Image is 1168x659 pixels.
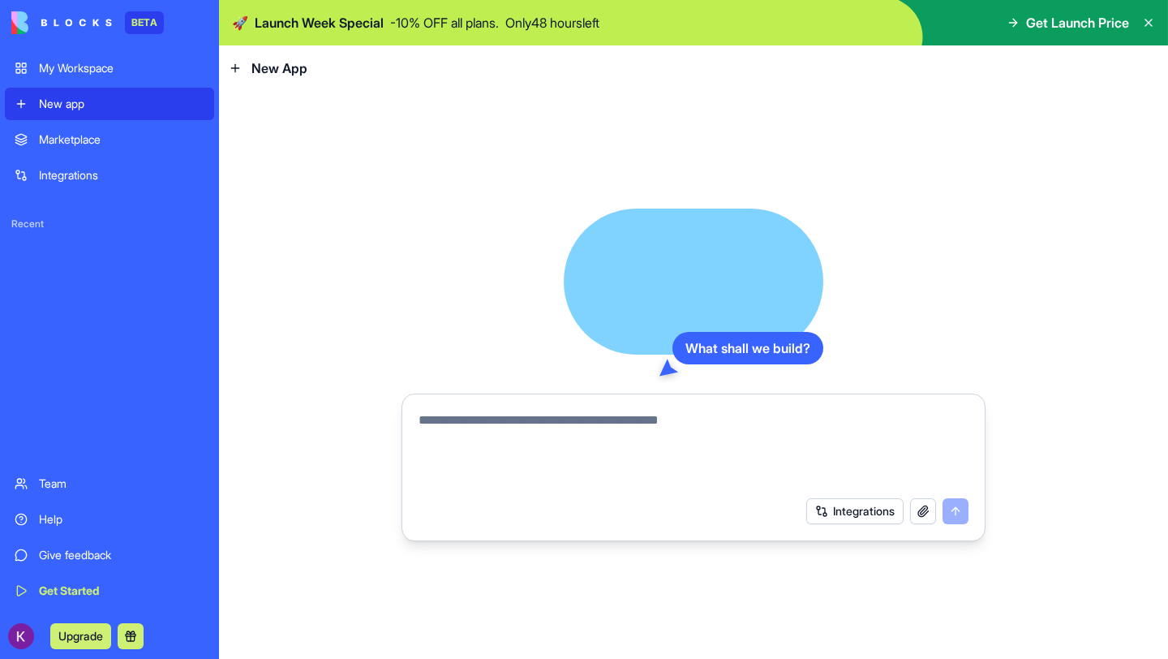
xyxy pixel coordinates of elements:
a: New app [5,88,214,120]
div: Give feedback [39,547,204,563]
a: Team [5,467,214,500]
div: Integrations [39,167,204,183]
a: Marketplace [5,123,214,156]
a: Get Started [5,575,214,607]
a: My Workspace [5,52,214,84]
span: 🚀 [232,13,248,32]
a: Upgrade [50,627,111,644]
p: Only 48 hours left [505,13,599,32]
span: Launch Week Special [255,13,384,32]
img: ACg8ocKl5U5QmUbvcwp9uNSvTA2O8NNrBfKFgQF4f7cPcaprHJ7FFg=s96-c [8,623,34,649]
div: BETA [125,11,164,34]
button: Integrations [806,498,904,524]
p: - 10 % OFF all plans. [390,13,499,32]
span: Get Launch Price [1026,13,1129,32]
a: Integrations [5,159,214,192]
img: logo [11,11,112,34]
div: Marketplace [39,131,204,148]
span: Recent [5,218,214,230]
a: BETA [11,11,164,34]
a: Help [5,503,214,536]
a: Give feedback [5,539,214,571]
div: My Workspace [39,60,204,76]
div: New app [39,96,204,112]
div: What shall we build? [672,332,823,364]
button: Upgrade [50,623,111,649]
div: Team [39,476,204,492]
div: Get Started [39,583,204,599]
div: Help [39,511,204,528]
span: New App [251,58,307,78]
